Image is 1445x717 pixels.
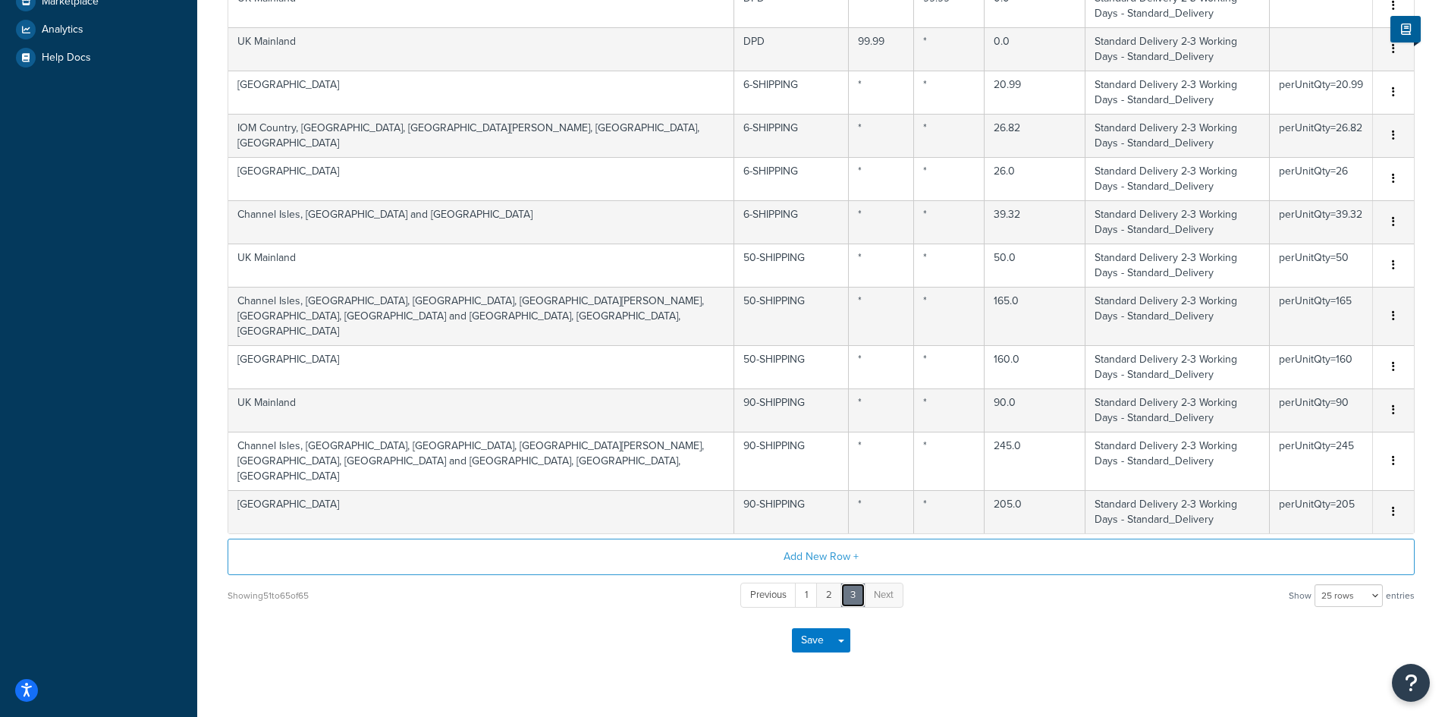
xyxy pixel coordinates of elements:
td: 99.99 [849,27,914,71]
td: Channel Isles, [GEOGRAPHIC_DATA], [GEOGRAPHIC_DATA], [GEOGRAPHIC_DATA][PERSON_NAME], [GEOGRAPHIC_... [228,287,734,345]
td: Standard Delivery 2-3 Working Days - Standard_Delivery [1085,432,1270,490]
td: Standard Delivery 2-3 Working Days - Standard_Delivery [1085,287,1270,345]
a: Previous [740,583,796,608]
td: 6-SHIPPING [734,114,849,157]
td: perUnitQty=160 [1270,345,1373,388]
td: [GEOGRAPHIC_DATA] [228,345,734,388]
td: Channel Isles, [GEOGRAPHIC_DATA] and [GEOGRAPHIC_DATA] [228,200,734,244]
td: 20.99 [985,71,1085,114]
td: Standard Delivery 2-3 Working Days - Standard_Delivery [1085,114,1270,157]
span: Previous [750,587,787,602]
a: 2 [816,583,842,608]
td: 90-SHIPPING [734,388,849,432]
button: Open Resource Center [1392,664,1430,702]
td: Standard Delivery 2-3 Working Days - Standard_Delivery [1085,157,1270,200]
td: perUnitQty=205 [1270,490,1373,533]
span: entries [1386,585,1415,606]
td: 205.0 [985,490,1085,533]
td: 160.0 [985,345,1085,388]
td: 6-SHIPPING [734,157,849,200]
td: perUnitQty=26 [1270,157,1373,200]
td: IOM Country, [GEOGRAPHIC_DATA], [GEOGRAPHIC_DATA][PERSON_NAME], [GEOGRAPHIC_DATA], [GEOGRAPHIC_DATA] [228,114,734,157]
td: perUnitQty=245 [1270,432,1373,490]
td: Standard Delivery 2-3 Working Days - Standard_Delivery [1085,200,1270,244]
td: perUnitQty=39.32 [1270,200,1373,244]
span: Help Docs [42,52,91,64]
button: Show Help Docs [1390,16,1421,42]
td: perUnitQty=90 [1270,388,1373,432]
td: DPD [734,27,849,71]
td: Standard Delivery 2-3 Working Days - Standard_Delivery [1085,388,1270,432]
td: Standard Delivery 2-3 Working Days - Standard_Delivery [1085,244,1270,287]
td: [GEOGRAPHIC_DATA] [228,71,734,114]
td: perUnitQty=50 [1270,244,1373,287]
td: perUnitQty=165 [1270,287,1373,345]
a: Next [864,583,903,608]
td: Standard Delivery 2-3 Working Days - Standard_Delivery [1085,71,1270,114]
td: 6-SHIPPING [734,200,849,244]
td: UK Mainland [228,388,734,432]
td: perUnitQty=20.99 [1270,71,1373,114]
td: perUnitQty=26.82 [1270,114,1373,157]
a: Help Docs [11,44,186,71]
td: 50-SHIPPING [734,287,849,345]
td: Standard Delivery 2-3 Working Days - Standard_Delivery [1085,345,1270,388]
span: Show [1289,585,1311,606]
td: 39.32 [985,200,1085,244]
td: UK Mainland [228,244,734,287]
td: UK Mainland [228,27,734,71]
td: 245.0 [985,432,1085,490]
td: 50.0 [985,244,1085,287]
a: 1 [795,583,818,608]
td: 26.0 [985,157,1085,200]
td: Standard Delivery 2-3 Working Days - Standard_Delivery [1085,490,1270,533]
td: 0.0 [985,27,1085,71]
span: Analytics [42,24,83,36]
button: Add New Row + [228,539,1415,575]
td: 26.82 [985,114,1085,157]
td: 50-SHIPPING [734,345,849,388]
td: 6-SHIPPING [734,71,849,114]
td: [GEOGRAPHIC_DATA] [228,490,734,533]
td: 90.0 [985,388,1085,432]
td: [GEOGRAPHIC_DATA] [228,157,734,200]
button: Save [792,628,833,653]
td: 90-SHIPPING [734,490,849,533]
a: Analytics [11,16,186,43]
a: 3 [840,583,865,608]
td: 90-SHIPPING [734,432,849,490]
td: Standard Delivery 2-3 Working Days - Standard_Delivery [1085,27,1270,71]
div: Showing 51 to 65 of 65 [228,585,309,606]
span: Next [874,587,894,602]
td: 165.0 [985,287,1085,345]
td: 50-SHIPPING [734,244,849,287]
td: Channel Isles, [GEOGRAPHIC_DATA], [GEOGRAPHIC_DATA], [GEOGRAPHIC_DATA][PERSON_NAME], [GEOGRAPHIC_... [228,432,734,490]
